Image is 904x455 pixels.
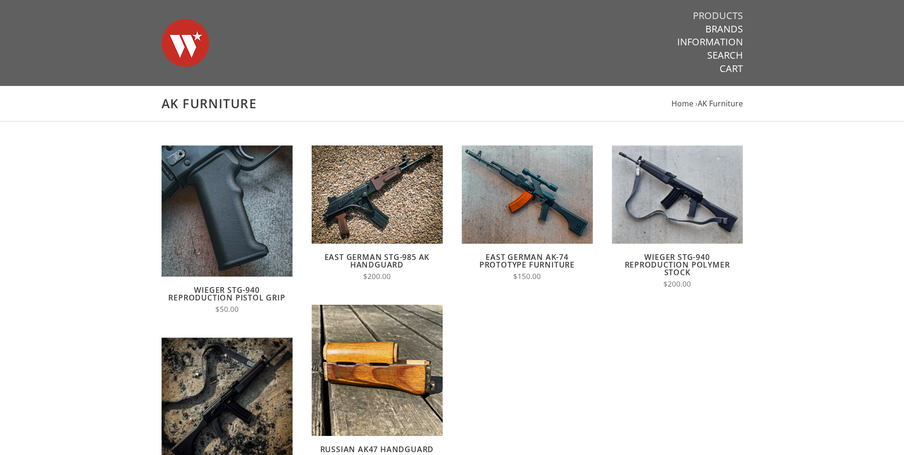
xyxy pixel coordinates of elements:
[363,271,391,281] span: $200.00
[707,49,743,62] a: Search
[462,145,593,244] img: East German AK-74 Prototype Furniture
[663,279,691,289] span: $200.00
[312,145,443,244] img: East German STG-985 AK Handguard
[168,285,285,303] a: Wieger STG-940 Reproduction Pistol Grip
[625,252,730,278] a: Wieger STG-940 Reproduction Polymer Stock
[677,36,743,48] a: Information
[162,145,293,277] img: Wieger STG-940 Reproduction Pistol Grip
[479,252,575,270] a: East German AK-74 Prototype Furniture
[698,98,743,109] a: AK Furniture
[513,271,541,281] span: $150.00
[162,10,209,76] img: Warsaw Wood Co.
[612,145,743,244] img: Wieger STG-940 Reproduction Polymer Stock
[671,98,693,109] a: Home
[695,97,743,110] li: ›
[693,10,743,22] a: Products
[720,62,743,75] a: Cart
[215,304,239,314] span: $50.00
[312,305,443,436] img: Russian AK47 Handguard
[162,96,743,112] h1: AK Furniture
[705,23,743,35] a: Brands
[325,252,430,270] a: East German STG-985 AK Handguard
[320,444,434,455] a: Russian AK47 Handguard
